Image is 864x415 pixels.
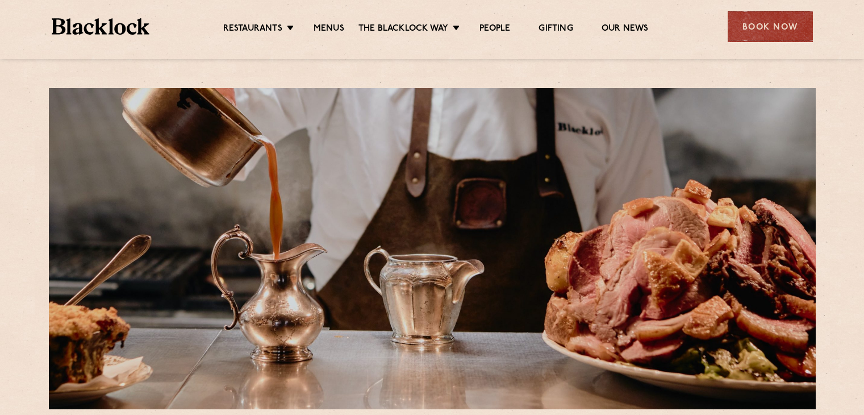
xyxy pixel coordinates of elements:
img: BL_Textured_Logo-footer-cropped.svg [52,18,150,35]
a: People [479,23,510,36]
a: Menus [314,23,344,36]
a: The Blacklock Way [358,23,448,36]
a: Gifting [539,23,573,36]
a: Our News [602,23,649,36]
a: Restaurants [223,23,282,36]
div: Book Now [728,11,813,42]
